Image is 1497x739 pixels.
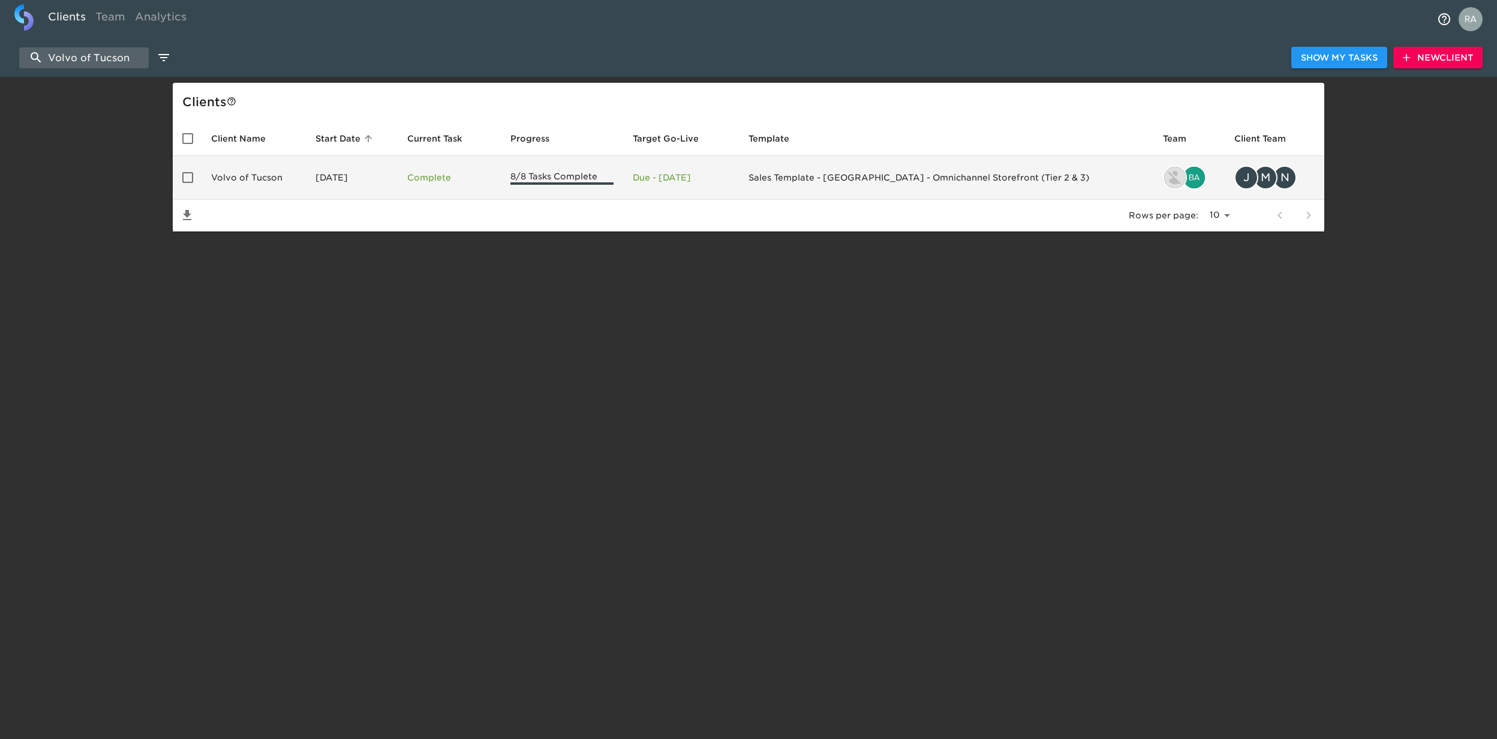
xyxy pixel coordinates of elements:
span: Progress [510,131,565,146]
span: New Client [1403,50,1473,65]
span: Client Team [1234,131,1301,146]
button: edit [154,47,174,68]
table: enhanced table [173,121,1324,232]
td: [DATE] [306,156,398,200]
td: 8/8 Tasks Complete [501,156,623,200]
img: drew.doran@roadster.com [1164,167,1186,188]
a: Clients [43,4,91,34]
span: Client Name [211,131,281,146]
svg: This is a list of all of your clients and clients shared with you [227,97,236,106]
p: Due - [DATE] [633,172,729,184]
div: Client s [182,92,1319,112]
span: Team [1163,131,1202,146]
a: Team [91,4,130,34]
td: Volvo of Tucson [202,156,306,200]
img: Profile [1459,7,1483,31]
button: notifications [1430,5,1459,34]
span: This is the next Task in this Hub that should be completed [407,131,462,146]
span: Current Task [407,131,478,146]
td: Sales Template - [GEOGRAPHIC_DATA] - Omnichannel Storefront (Tier 2 & 3) [739,156,1153,200]
span: Template [748,131,805,146]
div: N [1273,166,1297,190]
select: rows per page [1203,206,1234,224]
button: Save List [173,201,202,230]
img: logo [14,4,34,31]
div: drew.doran@roadster.com, bailey.rubin@cdk.com [1163,166,1216,190]
span: Show My Tasks [1301,50,1378,65]
span: Calculated based on the start date and the duration of all Tasks contained in this Hub. [633,131,699,146]
div: jgrimsley@tucsonvolvo.com, mpingul@wiseautogroup.com, nrunnels@tucsonvolvo.com [1234,166,1315,190]
p: Rows per page: [1129,209,1198,221]
button: NewClient [1393,47,1483,69]
span: Target Go-Live [633,131,714,146]
div: J [1234,166,1258,190]
img: bailey.rubin@cdk.com [1183,167,1205,188]
div: M [1253,166,1277,190]
p: Complete [407,172,492,184]
button: Show My Tasks [1291,47,1387,69]
a: Analytics [130,4,191,34]
input: search [19,47,149,68]
span: Start Date [315,131,376,146]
